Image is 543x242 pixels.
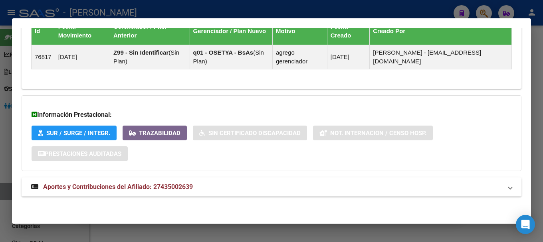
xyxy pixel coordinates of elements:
th: Gerenciador / Plan Anterior [110,17,190,45]
span: Prestaciones Auditadas [45,150,121,157]
th: Fecha Creado [327,17,370,45]
div: Open Intercom Messenger [516,215,535,234]
button: Trazabilidad [123,126,187,140]
td: [DATE] [55,45,110,69]
mat-expansion-panel-header: Aportes y Contribuciones del Afiliado: 27435002639 [22,177,521,197]
span: SUR / SURGE / INTEGR. [46,130,110,137]
button: Not. Internacion / Censo Hosp. [313,126,433,140]
span: Sin Certificado Discapacidad [208,130,301,137]
th: Gerenciador / Plan Nuevo [190,17,272,45]
span: Sin Plan [193,49,264,65]
th: Motivo [273,17,327,45]
span: Sin Plan [113,49,179,65]
span: Trazabilidad [139,130,180,137]
strong: q01 - OSETYA - BsAs [193,49,254,56]
th: Creado Por [370,17,512,45]
strong: Z99 - Sin Identificar [113,49,168,56]
span: Not. Internacion / Censo Hosp. [330,130,426,137]
th: Id [32,17,55,45]
td: 76817 [32,45,55,69]
td: ( ) [190,45,272,69]
td: ( ) [110,45,190,69]
th: Fecha Movimiento [55,17,110,45]
h3: Información Prestacional: [32,110,511,120]
button: Sin Certificado Discapacidad [193,126,307,140]
button: SUR / SURGE / INTEGR. [32,126,117,140]
td: agrego gerenciador [273,45,327,69]
button: Prestaciones Auditadas [32,146,128,161]
td: [PERSON_NAME] - [EMAIL_ADDRESS][DOMAIN_NAME] [370,45,512,69]
td: [DATE] [327,45,370,69]
span: Aportes y Contribuciones del Afiliado: 27435002639 [43,183,193,191]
